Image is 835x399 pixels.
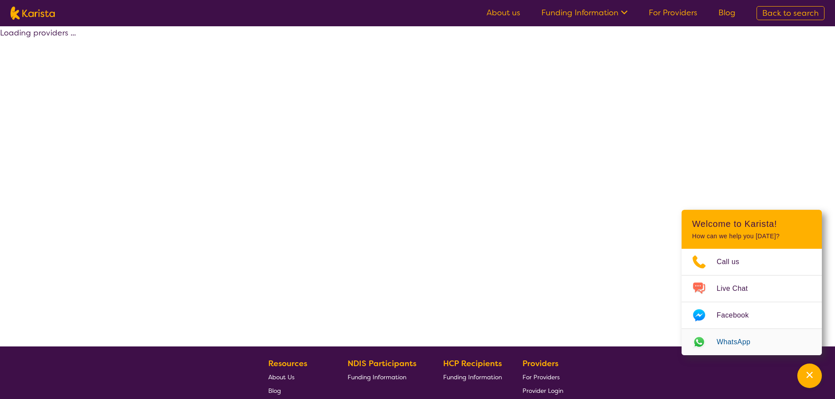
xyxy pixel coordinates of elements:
a: Blog [268,384,327,397]
span: Call us [717,255,750,268]
a: Provider Login [522,384,563,397]
h2: Welcome to Karista! [692,219,811,229]
a: Funding Information [443,370,502,384]
a: About us [487,7,520,18]
span: Blog [268,387,281,395]
span: Funding Information [348,373,406,381]
a: For Providers [522,370,563,384]
div: Channel Menu [682,210,822,355]
a: Funding Information [541,7,628,18]
b: Resources [268,358,307,369]
a: Web link opens in a new tab. [682,329,822,355]
a: About Us [268,370,327,384]
b: Providers [522,358,558,369]
ul: Choose channel [682,249,822,355]
span: WhatsApp [717,335,761,349]
p: How can we help you [DATE]? [692,233,811,240]
span: Live Chat [717,282,758,295]
span: Facebook [717,309,759,322]
span: Back to search [762,8,819,18]
span: For Providers [522,373,560,381]
a: Back to search [757,6,824,20]
span: About Us [268,373,295,381]
a: Blog [718,7,736,18]
a: For Providers [649,7,697,18]
a: Funding Information [348,370,423,384]
b: HCP Recipients [443,358,502,369]
span: Provider Login [522,387,563,395]
button: Channel Menu [797,364,822,388]
b: NDIS Participants [348,358,416,369]
span: Funding Information [443,373,502,381]
img: Karista logo [11,7,55,20]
